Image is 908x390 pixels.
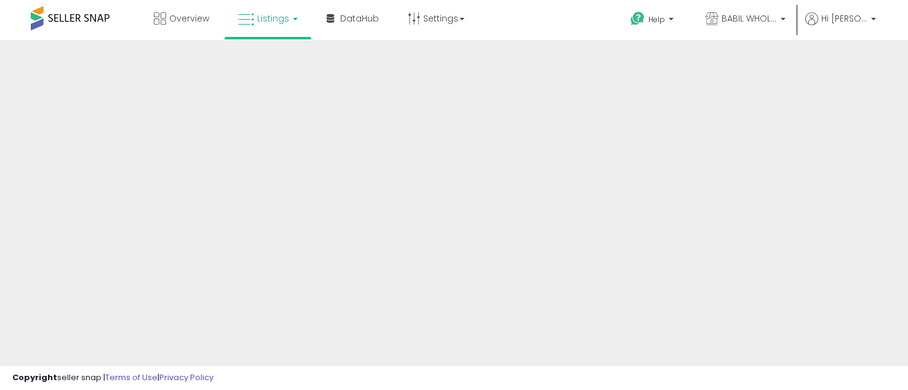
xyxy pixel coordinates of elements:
span: Hi [PERSON_NAME] [821,12,867,25]
strong: Copyright [12,372,57,383]
a: Terms of Use [105,372,157,383]
a: Hi [PERSON_NAME] [805,12,876,40]
span: BABIL WHOLESALE [722,12,777,25]
span: Listings [257,12,289,25]
span: DataHub [340,12,379,25]
div: seller snap | | [12,372,213,384]
a: Help [621,2,686,40]
a: Privacy Policy [159,372,213,383]
span: Overview [169,12,209,25]
i: Get Help [630,11,645,26]
span: Help [648,14,665,25]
